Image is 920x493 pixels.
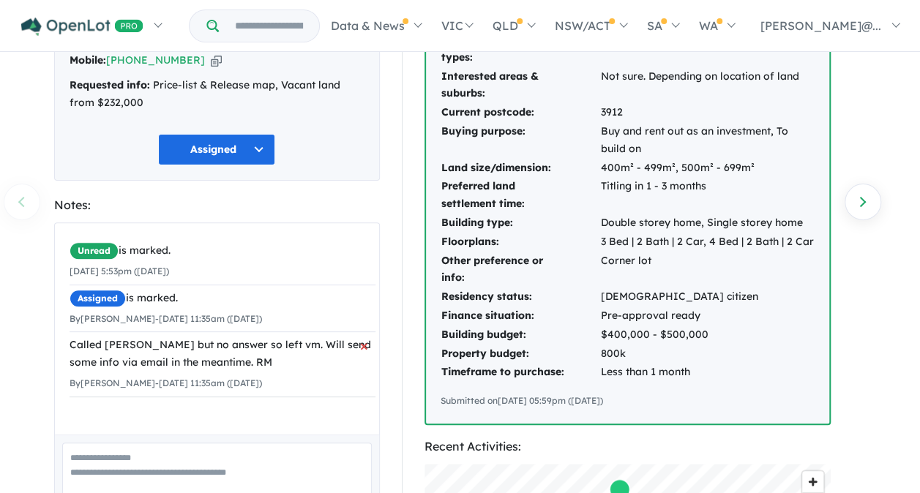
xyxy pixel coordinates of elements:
[70,336,375,372] div: Called [PERSON_NAME] but no answer so left vm. Will send some info via email in the meantime. RM
[441,214,600,233] td: Building type:
[70,290,375,307] div: is marked.
[441,122,600,159] td: Buying purpose:
[441,306,600,325] td: Finance situation:
[70,377,262,388] small: By [PERSON_NAME] - [DATE] 11:35am ([DATE])
[600,159,815,178] td: 400m² - 499m², 500m² - 699m²
[441,67,600,104] td: Interested areas & suburbs:
[600,177,815,214] td: Titling in 1 - 3 months
[222,10,316,42] input: Try estate name, suburb, builder or developer
[600,345,815,364] td: 800k
[70,290,126,307] span: Assigned
[441,103,600,122] td: Current postcode:
[441,177,600,214] td: Preferred land settlement time:
[441,252,600,288] td: Other preference or info:
[441,287,600,306] td: Residency status:
[600,252,815,288] td: Corner lot
[600,306,815,325] td: Pre-approval ready
[600,363,815,382] td: Less than 1 month
[600,67,815,104] td: Not sure. Depending on location of land
[158,134,275,165] button: Assigned
[441,345,600,364] td: Property budget:
[441,363,600,382] td: Timeframe to purchase:
[54,195,380,215] div: Notes:
[441,159,600,178] td: Land size/dimension:
[802,471,823,492] button: Zoom in
[600,325,815,345] td: $400,000 - $500,000
[70,77,364,112] div: Price-list & Release map, Vacant land from $232,000
[760,18,881,33] span: [PERSON_NAME]@...
[600,122,815,159] td: Buy and rent out as an investment, To build on
[70,242,375,260] div: is marked.
[441,394,815,408] div: Submitted on [DATE] 05:59pm ([DATE])
[600,233,815,252] td: 3 Bed | 2 Bath | 2 Car, 4 Bed | 2 Bath | 2 Car
[70,242,119,260] span: Unread
[441,325,600,345] td: Building budget:
[70,53,106,67] strong: Mobile:
[70,266,169,276] small: [DATE] 5:53pm ([DATE])
[70,78,150,91] strong: Requested info:
[441,233,600,252] td: Floorplans:
[360,332,368,359] span: ×
[211,53,222,68] button: Copy
[600,214,815,233] td: Double storey home, Single storey home
[70,313,262,324] small: By [PERSON_NAME] - [DATE] 11:35am ([DATE])
[600,287,815,306] td: [DEMOGRAPHIC_DATA] citizen
[106,53,205,67] a: [PHONE_NUMBER]
[600,103,815,122] td: 3912
[425,437,831,456] div: Recent Activities:
[21,18,143,36] img: Openlot PRO Logo White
